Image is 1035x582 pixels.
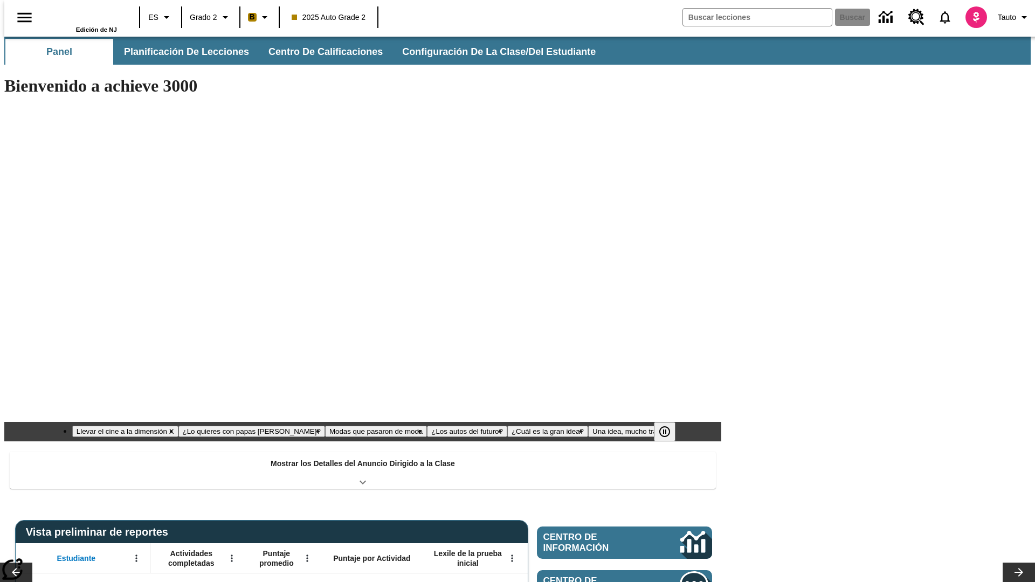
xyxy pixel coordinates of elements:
h1: Bienvenido a achieve 3000 [4,76,721,96]
p: Mostrar los Detalles del Anuncio Dirigido a la Clase [271,458,455,469]
button: Diapositiva 2 ¿Lo quieres con papas fritas? [178,426,325,437]
div: Mostrar los Detalles del Anuncio Dirigido a la Clase [10,452,716,489]
div: Pausar [654,422,686,441]
span: 2025 Auto Grade 2 [292,12,366,23]
button: Abrir menú [504,550,520,566]
button: Abrir menú [224,550,240,566]
div: Portada [47,4,117,33]
span: ES [148,12,158,23]
span: B [250,10,255,24]
button: Centro de calificaciones [260,39,391,65]
span: Tauto [998,12,1016,23]
button: Abrir menú [299,550,315,566]
div: Subbarra de navegación [4,39,605,65]
button: Abrir menú [128,550,144,566]
button: Diapositiva 6 Una idea, mucho trabajo [588,426,675,437]
a: Centro de información [872,3,902,32]
img: avatar image [965,6,987,28]
span: Lexile de la prueba inicial [429,549,507,568]
span: Centro de información [543,532,644,553]
button: Planificación de lecciones [115,39,258,65]
a: Notificaciones [931,3,959,31]
span: Actividades completadas [156,549,227,568]
button: Boost El color de la clase es anaranjado claro. Cambiar el color de la clase. [244,8,275,27]
button: Pausar [654,422,675,441]
a: Centro de recursos, Se abrirá en una pestaña nueva. [902,3,931,32]
button: Perfil/Configuración [993,8,1035,27]
span: Vista preliminar de reportes [26,526,174,538]
a: Centro de información [537,526,712,559]
span: Puntaje por Actividad [333,553,410,563]
div: Subbarra de navegación [4,37,1031,65]
button: Diapositiva 1 Llevar el cine a la dimensión X [72,426,178,437]
span: Estudiante [57,553,96,563]
span: Puntaje promedio [251,549,302,568]
a: Portada [47,5,117,26]
button: Grado: Grado 2, Elige un grado [185,8,236,27]
input: Buscar campo [683,9,832,26]
span: Edición de NJ [76,26,117,33]
span: Grado 2 [190,12,217,23]
button: Diapositiva 3 Modas que pasaron de moda [325,426,427,437]
button: Panel [5,39,113,65]
button: Diapositiva 4 ¿Los autos del futuro? [427,426,507,437]
button: Lenguaje: ES, Selecciona un idioma [143,8,178,27]
button: Carrusel de lecciones, seguir [1003,563,1035,582]
button: Configuración de la clase/del estudiante [394,39,604,65]
button: Abrir el menú lateral [9,2,40,33]
button: Escoja un nuevo avatar [959,3,993,31]
button: Diapositiva 5 ¿Cuál es la gran idea? [507,426,588,437]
